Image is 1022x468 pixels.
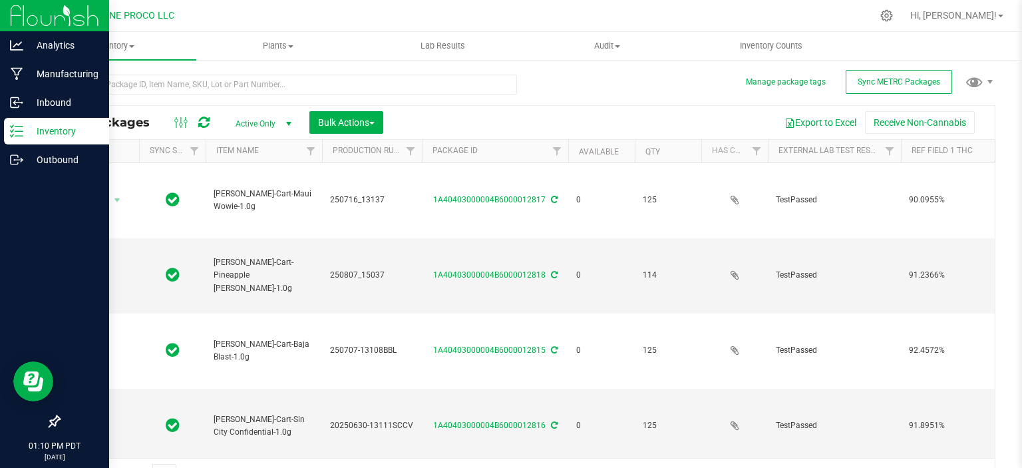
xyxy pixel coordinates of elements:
[10,39,23,52] inline-svg: Analytics
[214,188,314,213] span: [PERSON_NAME]-Cart-Maui Wowie-1.0g
[433,195,546,204] a: 1A40403000004B6000012817
[776,269,893,282] span: TestPassed
[643,194,693,206] span: 125
[330,269,414,282] span: 250807_15037
[643,344,693,357] span: 125
[879,140,901,162] a: Filter
[878,9,895,22] div: Manage settings
[846,70,952,94] button: Sync METRC Packages
[549,346,558,355] span: Sync from Compliance System
[23,123,103,139] p: Inventory
[184,140,206,162] a: Filter
[645,147,660,156] a: Qty
[214,256,314,295] span: [PERSON_NAME]-Cart-Pineapple [PERSON_NAME]-1.0g
[300,140,322,162] a: Filter
[69,115,163,130] span: All Packages
[166,416,180,435] span: In Sync
[10,67,23,81] inline-svg: Manufacturing
[166,266,180,284] span: In Sync
[318,117,375,128] span: Bulk Actions
[722,40,820,52] span: Inventory Counts
[400,140,422,162] a: Filter
[776,111,865,134] button: Export to Excel
[643,419,693,432] span: 125
[216,146,259,155] a: Item Name
[330,194,414,206] span: 250716_13137
[23,152,103,168] p: Outbound
[525,32,689,60] a: Audit
[912,146,973,155] a: Ref Field 1 THC
[403,40,483,52] span: Lab Results
[776,194,893,206] span: TestPassed
[433,346,546,355] a: 1A40403000004B6000012815
[10,153,23,166] inline-svg: Outbound
[166,341,180,359] span: In Sync
[746,77,826,88] button: Manage package tags
[309,111,383,134] button: Bulk Actions
[576,269,627,282] span: 0
[330,344,414,357] span: 250707-13108BBL
[910,10,997,21] span: Hi, [PERSON_NAME]!
[689,32,854,60] a: Inventory Counts
[214,338,314,363] span: [PERSON_NAME]-Cart-Baja Blast-1.0g
[643,269,693,282] span: 114
[549,195,558,204] span: Sync from Compliance System
[576,419,627,432] span: 0
[23,95,103,111] p: Inbound
[197,40,360,52] span: Plants
[909,269,1009,282] span: 91.2366%
[13,361,53,401] iframe: Resource center
[433,270,546,280] a: 1A40403000004B6000012818
[526,40,689,52] span: Audit
[150,146,201,155] a: Sync Status
[333,146,400,155] a: Production Run
[361,32,525,60] a: Lab Results
[23,37,103,53] p: Analytics
[23,66,103,82] p: Manufacturing
[746,140,768,162] a: Filter
[701,140,768,163] th: Has COA
[10,124,23,138] inline-svg: Inventory
[909,344,1009,357] span: 92.4572%
[865,111,975,134] button: Receive Non-Cannabis
[432,146,478,155] a: Package ID
[776,344,893,357] span: TestPassed
[6,440,103,452] p: 01:10 PM PDT
[909,194,1009,206] span: 90.0955%
[196,32,361,60] a: Plants
[109,191,126,210] span: select
[909,419,1009,432] span: 91.8951%
[858,77,940,87] span: Sync METRC Packages
[330,419,414,432] span: 20250630-13111SCCV
[549,270,558,280] span: Sync from Compliance System
[579,147,619,156] a: Available
[166,190,180,209] span: In Sync
[59,75,517,95] input: Search Package ID, Item Name, SKU, Lot or Part Number...
[32,40,196,52] span: Inventory
[433,421,546,430] a: 1A40403000004B6000012816
[776,419,893,432] span: TestPassed
[32,32,196,60] a: Inventory
[576,194,627,206] span: 0
[10,96,23,109] inline-svg: Inbound
[576,344,627,357] span: 0
[549,421,558,430] span: Sync from Compliance System
[6,452,103,462] p: [DATE]
[97,10,174,21] span: DUNE PROCO LLC
[778,146,883,155] a: External Lab Test Result
[214,413,314,439] span: [PERSON_NAME]-Cart-Sin City Confidential-1.0g
[546,140,568,162] a: Filter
